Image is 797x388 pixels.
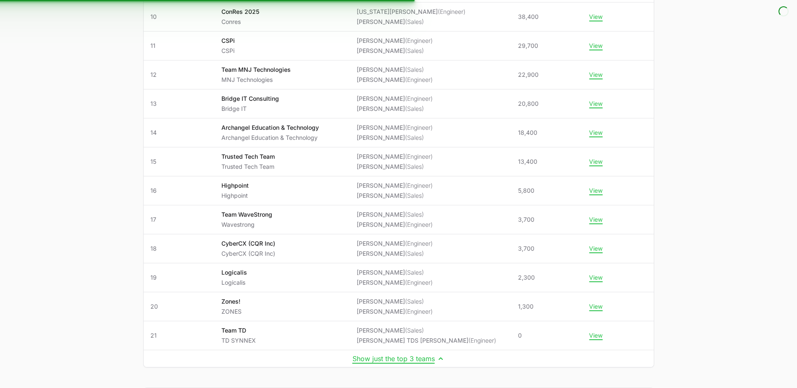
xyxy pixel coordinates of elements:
p: Archangel Education & Technology [221,134,319,142]
span: (Sales) [405,66,424,73]
li: [PERSON_NAME] [357,191,433,200]
button: View [589,100,602,107]
span: 15 [150,157,208,166]
span: 5,800 [518,186,534,195]
p: Conres [221,18,259,26]
span: 19 [150,273,208,282]
p: Zones! [221,297,242,306]
button: View [589,71,602,79]
span: (Sales) [405,269,424,276]
p: Archangel Education & Technology [221,123,319,132]
span: (Sales) [405,192,424,199]
p: Trusted Tech Team [221,152,275,161]
p: Highpoint [221,191,249,200]
p: ZONES [221,307,242,316]
p: Wavestrong [221,220,272,229]
p: Logicalis [221,268,247,277]
p: Team WaveStrong [221,210,272,219]
p: Team TD [221,326,256,335]
span: (Engineer) [405,124,433,131]
span: 13 [150,100,208,108]
li: [US_STATE][PERSON_NAME] [357,8,466,16]
span: 10 [150,13,208,21]
span: (Engineer) [405,182,433,189]
span: 3,700 [518,244,534,253]
span: 22,900 [518,71,539,79]
button: View [589,158,602,165]
li: [PERSON_NAME] [357,210,433,219]
span: (Engineer) [405,308,433,315]
span: 16 [150,186,208,195]
span: (Engineer) [405,279,433,286]
p: CSPi [221,47,235,55]
button: View [589,42,602,50]
li: [PERSON_NAME] [357,163,433,171]
li: [PERSON_NAME] [357,220,433,229]
li: [PERSON_NAME] [357,66,433,74]
span: (Sales) [405,18,424,25]
span: (Sales) [405,163,424,170]
li: [PERSON_NAME] [357,76,433,84]
li: [PERSON_NAME] [357,94,433,103]
span: 20 [150,302,208,311]
span: (Sales) [405,327,424,334]
li: [PERSON_NAME] [357,249,433,258]
li: [PERSON_NAME] [357,278,433,287]
span: 1,300 [518,302,534,311]
p: MNJ Technologies [221,76,291,84]
span: 12 [150,71,208,79]
span: 13,400 [518,157,537,166]
p: Trusted Tech Team [221,163,275,171]
button: View [589,13,602,21]
p: Highpoint [221,181,249,190]
span: (Sales) [405,211,424,218]
li: [PERSON_NAME] [357,297,433,306]
p: Bridge IT Consulting [221,94,279,103]
button: View [589,129,602,136]
button: View [589,216,602,223]
p: CyberCX (CQR Inc) [221,249,275,258]
span: (Engineer) [405,76,433,83]
p: CyberCX (CQR Inc) [221,239,275,248]
span: (Engineer) [405,37,433,44]
span: (Sales) [405,250,424,257]
li: [PERSON_NAME] [357,105,433,113]
span: (Engineer) [468,337,496,344]
p: CSPi [221,37,235,45]
li: [PERSON_NAME] [357,181,433,190]
span: 21 [150,331,208,340]
li: [PERSON_NAME] [357,123,433,132]
p: Logicalis [221,278,247,287]
li: [PERSON_NAME] [357,152,433,161]
span: (Engineer) [405,153,433,160]
span: (Sales) [405,134,424,141]
span: 38,400 [518,13,539,21]
p: Team MNJ Technologies [221,66,291,74]
p: TD SYNNEX [221,336,256,345]
span: (Engineer) [438,8,466,15]
button: View [589,187,602,194]
li: [PERSON_NAME] [357,47,433,55]
li: [PERSON_NAME] [357,326,496,335]
li: [PERSON_NAME] [357,239,433,248]
span: 29,700 [518,42,538,50]
button: View [589,303,602,310]
span: 18,400 [518,128,537,137]
span: 0 [518,331,522,340]
span: 18 [150,244,208,253]
span: (Sales) [405,298,424,305]
span: 2,300 [518,273,535,282]
li: [PERSON_NAME] [357,37,433,45]
li: [PERSON_NAME] [357,268,433,277]
button: Show just the top 3 teams [352,354,445,363]
button: View [589,332,602,339]
span: 17 [150,215,208,224]
span: 3,700 [518,215,534,224]
button: View [589,245,602,252]
span: 11 [150,42,208,50]
span: (Engineer) [405,221,433,228]
span: 14 [150,128,208,137]
li: [PERSON_NAME] TDS [PERSON_NAME] [357,336,496,345]
span: (Engineer) [405,95,433,102]
span: (Sales) [405,105,424,112]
